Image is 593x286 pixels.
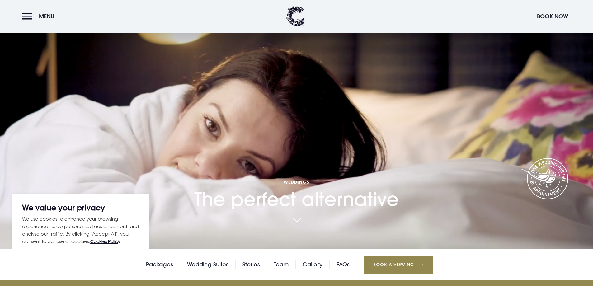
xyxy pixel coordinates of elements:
a: Stories [242,260,260,269]
a: Wedding Suites [187,260,228,269]
a: Gallery [303,260,322,269]
a: Team [274,260,289,269]
a: FAQs [337,260,350,269]
button: Menu [22,10,58,23]
p: We value your privacy [22,204,140,211]
a: Cookies Policy [90,239,120,244]
button: Book Now [534,10,571,23]
a: Packages [146,260,173,269]
a: Book a Viewing [364,256,433,274]
span: Weddings [194,179,399,185]
img: Clandeboye Lodge [286,6,305,26]
div: We value your privacy [12,194,149,274]
p: We use cookies to enhance your browsing experience, serve personalised ads or content, and analys... [22,215,140,245]
span: Menu [39,13,54,20]
h1: The perfect alternative [194,144,399,210]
